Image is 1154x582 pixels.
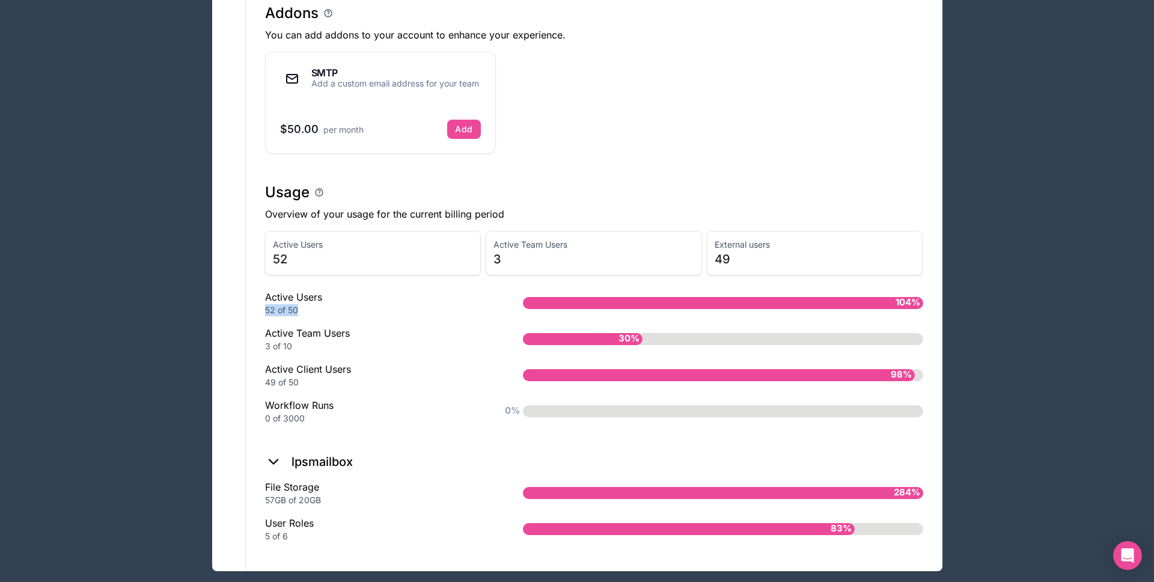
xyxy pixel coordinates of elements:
[715,239,915,251] span: External users
[265,4,319,23] h1: Addons
[265,398,484,424] div: Workflow Runs
[265,340,484,352] div: 3 of 10
[265,183,310,202] h1: Usage
[493,239,694,251] span: Active Team Users
[265,207,923,221] p: Overview of your usage for the current billing period
[265,326,484,352] div: Active Team Users
[891,483,923,503] span: 284%
[265,530,484,542] div: 5 of 6
[265,480,484,506] div: File Storage
[311,68,479,78] div: SMTP
[493,251,694,268] span: 3
[265,290,484,316] div: Active Users
[615,329,643,349] span: 30%
[888,365,915,385] span: 98%
[265,516,484,542] div: User Roles
[265,304,484,316] div: 52 of 50
[311,78,479,90] div: Add a custom email address for your team
[715,251,915,268] span: 49
[828,519,855,539] span: 83%
[1113,541,1142,570] div: Open Intercom Messenger
[265,376,484,388] div: 49 of 50
[292,453,353,470] h2: lpsmailbox
[447,120,480,139] button: Add
[323,124,364,135] span: per month
[280,123,319,135] span: $50.00
[273,239,474,251] span: Active Users
[273,251,474,268] span: 52
[893,293,923,313] span: 104%
[265,362,484,388] div: Active Client Users
[265,494,484,506] div: 57GB of 20GB
[455,124,472,135] div: Add
[502,401,523,421] span: 0%
[265,412,484,424] div: 0 of 3000
[265,28,923,42] p: You can add addons to your account to enhance your experience.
